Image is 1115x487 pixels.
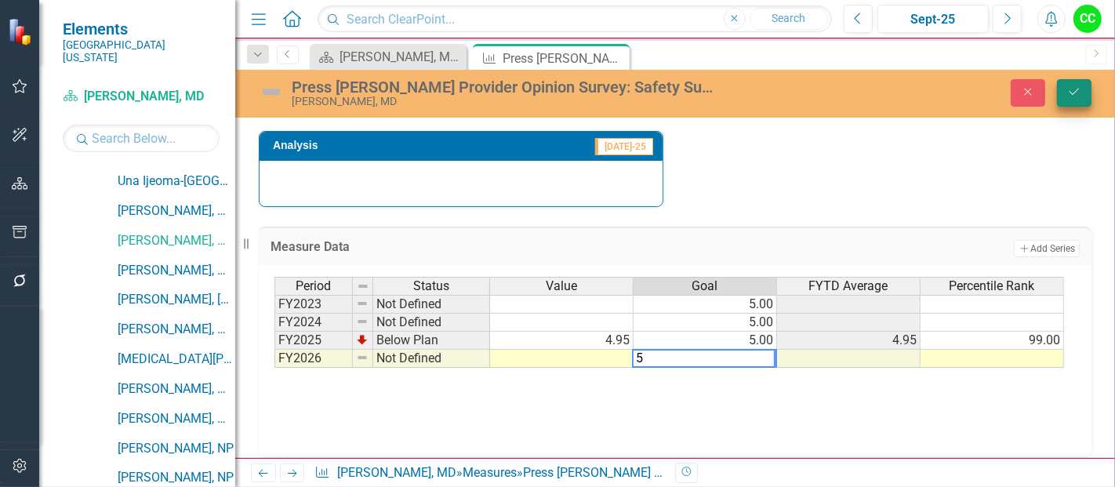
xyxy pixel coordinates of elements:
td: 5.00 [634,314,777,332]
small: [GEOGRAPHIC_DATA][US_STATE] [63,38,220,64]
span: Percentile Rank [950,279,1035,293]
a: [PERSON_NAME], MD [63,88,220,106]
a: [PERSON_NAME], MD Dashboard [314,47,463,67]
input: Search ClearPoint... [318,5,832,33]
td: 4.95 [490,332,634,350]
button: Add Series [1014,240,1080,257]
span: [DATE]-25 [595,138,653,155]
span: Goal [692,279,718,293]
td: 4.95 [777,332,921,350]
a: [PERSON_NAME], MD [118,262,235,280]
button: Sept-25 [877,5,989,33]
a: [PERSON_NAME], MD [118,410,235,428]
td: Not Defined [373,350,490,368]
img: 8DAGhfEEPCf229AAAAAElFTkSuQmCC [356,351,369,364]
a: [PERSON_NAME], MD [118,321,235,339]
a: [MEDICAL_DATA][PERSON_NAME], [GEOGRAPHIC_DATA] [118,351,235,369]
a: [PERSON_NAME], MD [118,232,235,250]
img: Not Defined [259,79,284,104]
button: CC [1073,5,1102,33]
a: [PERSON_NAME], MD [337,465,456,480]
span: Status [413,279,449,293]
td: Not Defined [373,295,490,314]
div: Press [PERSON_NAME] Provider Opinion Survey: Safety Survey Results [523,465,913,480]
img: 8DAGhfEEPCf229AAAAAElFTkSuQmCC [357,280,369,293]
img: 8DAGhfEEPCf229AAAAAElFTkSuQmCC [356,297,369,310]
div: » » [314,464,663,482]
a: Measures [463,465,517,480]
span: Value [546,279,577,293]
span: Period [296,279,332,293]
div: [PERSON_NAME], MD [292,96,717,107]
td: 99.00 [921,332,1064,350]
a: Una Ijeoma-[GEOGRAPHIC_DATA], [GEOGRAPHIC_DATA] [118,173,235,191]
a: [PERSON_NAME], [GEOGRAPHIC_DATA] [118,291,235,309]
td: FY2025 [274,332,353,350]
span: FYTD Average [809,279,888,293]
td: FY2026 [274,350,353,368]
td: Not Defined [373,314,490,332]
div: [PERSON_NAME], MD Dashboard [340,47,463,67]
a: [PERSON_NAME], MD [118,202,235,220]
td: FY2024 [274,314,353,332]
span: Search [772,12,805,24]
h3: Measure Data [271,240,711,254]
div: Press [PERSON_NAME] Provider Opinion Survey: Safety Survey Results [292,78,717,96]
td: FY2023 [274,295,353,314]
div: Sept-25 [883,10,983,29]
span: Elements [63,20,220,38]
img: TnMDeAgwAPMxUmUi88jYAAAAAElFTkSuQmCC [356,333,369,346]
input: Search Below... [63,125,220,152]
h3: Analysis [273,140,438,151]
img: ClearPoint Strategy [8,17,35,45]
a: [PERSON_NAME], NP [118,469,235,487]
td: 5.00 [634,295,777,314]
a: [PERSON_NAME], NP [118,440,235,458]
div: Press [PERSON_NAME] Provider Opinion Survey: Safety Survey Results [503,49,626,68]
td: Below Plan [373,332,490,350]
button: Search [750,8,828,30]
img: 8DAGhfEEPCf229AAAAAElFTkSuQmCC [356,315,369,328]
a: [PERSON_NAME], MD [118,380,235,398]
td: 5.00 [634,332,777,350]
